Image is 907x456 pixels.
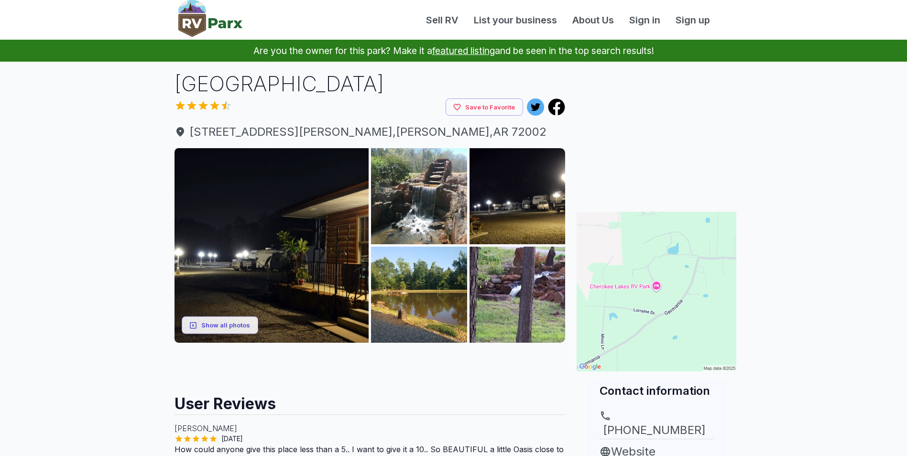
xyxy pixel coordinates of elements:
img: Map for Cherokee Lakes RV Park [577,212,736,371]
img: AAcXr8pldiPAUQcT9njbHVdUw5_dC1nKfb2_egGa2WKAwlZT-zEm5zdv-AHN_Mj123OF-VS_OwcuAonyFB3nnPjbJh6OEZZmt... [175,148,369,343]
a: Sell RV [418,13,466,27]
a: List your business [466,13,565,27]
span: [DATE] [218,434,247,444]
h1: [GEOGRAPHIC_DATA] [175,69,566,98]
img: AAcXr8rCPDfefjQXNTBCANFoIlbn3-tTX5_MQtelBye_34WGKVWFwHk_HPf75SvgUOuT1E8cufasED3fqoq8Hj6UWMbH1NGz1... [470,247,566,343]
img: AAcXr8oKoEac74hjoYYO2bKqF5jYy0Y41IroZkmZGJZdh0lQVh9va5c2TZuDxfJ-r6Ire5Yqc9mpJi6_aTC__qs8WK38x-NDL... [470,148,566,244]
a: [STREET_ADDRESS][PERSON_NAME],[PERSON_NAME],AR 72002 [175,123,566,141]
h2: Contact information [600,383,713,399]
img: AAcXr8qMKPsAh-IIjW8Mt6tPPBsv31XFt-hnBGX5hBz9hbmun0XyYuXRY7ikH7CLC7wUPuGJKwM3hv-PBVny1fJDCCGijRSB3... [371,148,467,244]
a: Sign in [622,13,668,27]
a: [PHONE_NUMBER] [600,410,713,439]
button: Save to Favorite [446,98,523,116]
a: Sign up [668,13,718,27]
iframe: Advertisement [577,69,736,189]
a: About Us [565,13,622,27]
button: Show all photos [182,316,258,334]
iframe: Advertisement [175,343,566,386]
a: featured listing [432,45,495,56]
p: [PERSON_NAME] [175,423,566,434]
img: AAcXr8r7jC6BWFOLtHqZujnD-ch51I3YDTs7te8kseX_qh_AiA4Ro5vMFWwEB6o2S0stRY_BTaZcjxh4oaD2BFrHzBr_Fn6XQ... [371,247,467,343]
span: [STREET_ADDRESS][PERSON_NAME] , [PERSON_NAME] , AR 72002 [175,123,566,141]
h2: User Reviews [175,386,566,414]
p: Are you the owner for this park? Make it a and be seen in the top search results! [11,40,896,62]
